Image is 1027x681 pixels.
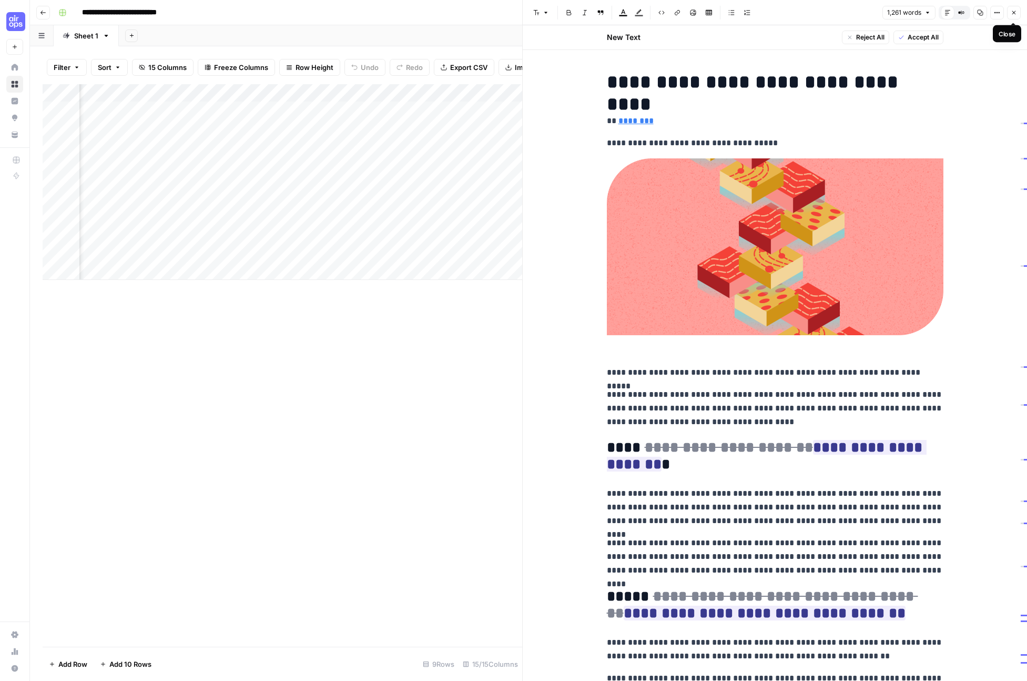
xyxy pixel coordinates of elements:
a: Insights [6,93,23,109]
button: Import CSV [499,59,560,76]
span: Redo [406,62,423,73]
a: Your Data [6,126,23,143]
span: Row Height [296,62,333,73]
button: Add 10 Rows [94,656,158,673]
button: Accept All [893,31,943,44]
a: Opportunities [6,109,23,126]
span: Import CSV [515,62,553,73]
button: Export CSV [434,59,494,76]
span: Add 10 Rows [109,659,151,669]
button: Undo [344,59,385,76]
button: 1,261 words [882,6,936,19]
span: Add Row [58,659,87,669]
span: Reject All [856,33,884,42]
button: Freeze Columns [198,59,275,76]
a: Browse [6,76,23,93]
h2: New Text [607,32,640,43]
span: Freeze Columns [214,62,268,73]
div: 9 Rows [419,656,459,673]
button: Reject All [842,31,889,44]
a: Usage [6,643,23,660]
img: AirOps U Cohort 1 Logo [6,12,25,31]
button: Workspace: AirOps U Cohort 1 [6,8,23,35]
button: Filter [47,59,87,76]
button: 15 Columns [132,59,194,76]
a: Sheet 1 [54,25,119,46]
div: 15/15 Columns [459,656,522,673]
span: Filter [54,62,70,73]
div: Close [999,29,1015,38]
span: Accept All [908,33,939,42]
button: Sort [91,59,128,76]
span: Undo [361,62,379,73]
button: Row Height [279,59,340,76]
span: Sort [98,62,111,73]
span: 1,261 words [887,8,921,17]
span: 15 Columns [148,62,187,73]
span: Export CSV [450,62,487,73]
button: Help + Support [6,660,23,677]
a: Home [6,59,23,76]
button: Add Row [43,656,94,673]
div: Sheet 1 [74,31,98,41]
button: Redo [390,59,430,76]
a: Settings [6,626,23,643]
